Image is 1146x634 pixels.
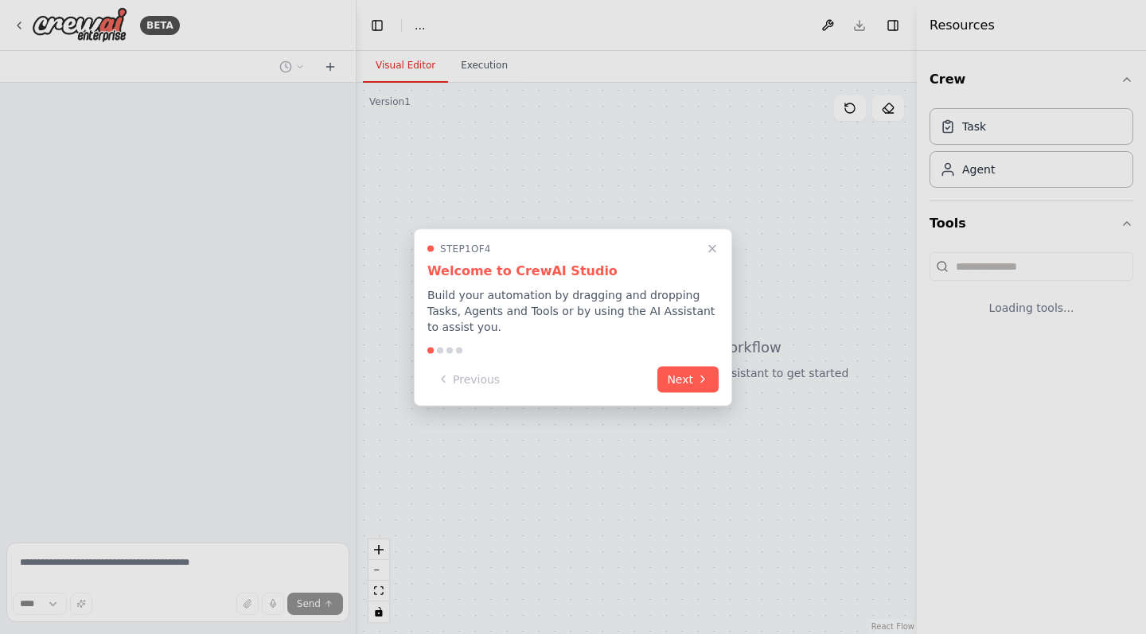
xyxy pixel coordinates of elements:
[427,366,509,392] button: Previous
[427,286,719,334] p: Build your automation by dragging and dropping Tasks, Agents and Tools or by using the AI Assista...
[440,242,491,255] span: Step 1 of 4
[657,366,719,392] button: Next
[366,14,388,37] button: Hide left sidebar
[703,239,722,258] button: Close walkthrough
[427,261,719,280] h3: Welcome to CrewAI Studio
